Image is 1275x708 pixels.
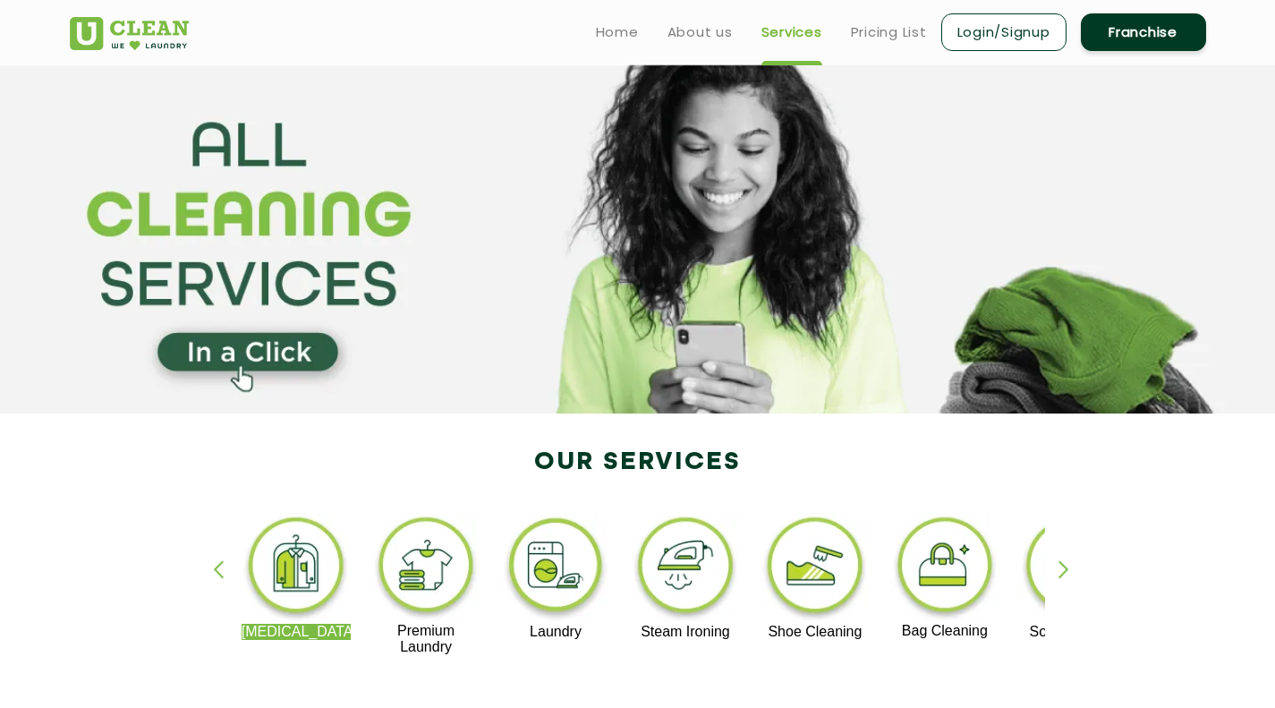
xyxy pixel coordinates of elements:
[1081,13,1206,51] a: Franchise
[631,513,741,624] img: steam_ironing_11zon.webp
[761,513,871,624] img: shoe_cleaning_11zon.webp
[70,17,189,50] img: UClean Laundry and Dry Cleaning
[851,21,927,43] a: Pricing List
[1019,513,1129,624] img: sofa_cleaning_11zon.webp
[242,513,352,624] img: dry_cleaning_11zon.webp
[242,624,352,640] p: [MEDICAL_DATA]
[890,513,1000,623] img: bag_cleaning_11zon.webp
[501,513,611,624] img: laundry_cleaning_11zon.webp
[667,21,733,43] a: About us
[596,21,639,43] a: Home
[371,623,481,655] p: Premium Laundry
[501,624,611,640] p: Laundry
[371,513,481,623] img: premium_laundry_cleaning_11zon.webp
[941,13,1067,51] a: Login/Signup
[761,21,822,43] a: Services
[1019,624,1129,640] p: Sofa Cleaning
[761,624,871,640] p: Shoe Cleaning
[890,623,1000,639] p: Bag Cleaning
[631,624,741,640] p: Steam Ironing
